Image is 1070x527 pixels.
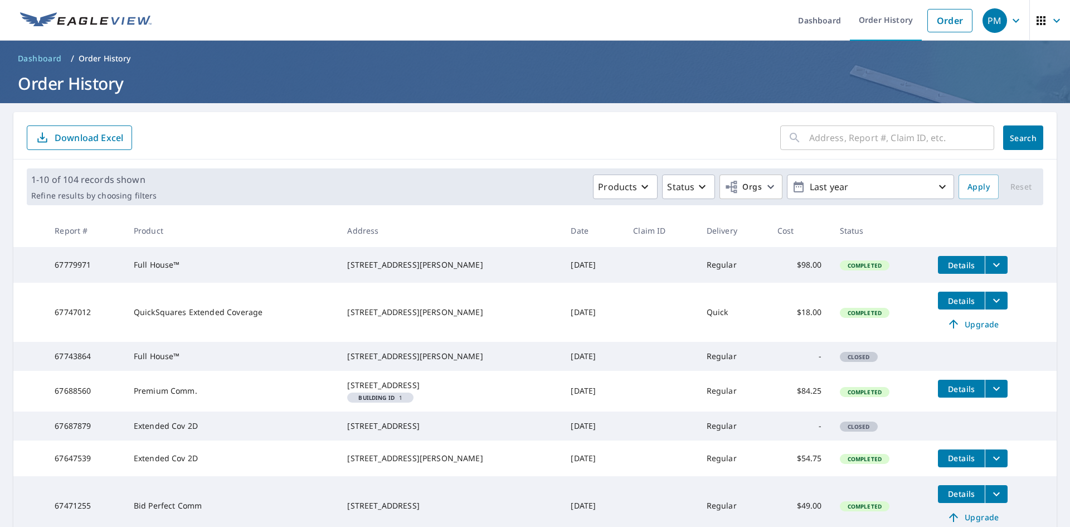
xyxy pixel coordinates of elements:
a: Upgrade [938,315,1008,333]
button: Apply [959,175,999,199]
button: filesDropdownBtn-67471255 [985,485,1008,503]
td: 67743864 [46,342,125,371]
p: Refine results by choosing filters [31,191,157,201]
span: Completed [841,455,888,463]
a: Upgrade [938,509,1008,526]
div: [STREET_ADDRESS][PERSON_NAME] [347,351,553,362]
td: [DATE] [562,342,624,371]
th: Cost [769,214,831,247]
em: Building ID [358,395,395,400]
td: Regular [698,247,769,283]
p: Last year [805,177,936,197]
p: Order History [79,53,131,64]
td: 67687879 [46,412,125,441]
button: detailsBtn-67647539 [938,449,985,467]
div: PM [983,8,1007,33]
span: Orgs [724,180,762,194]
div: [STREET_ADDRESS][PERSON_NAME] [347,259,553,270]
td: [DATE] [562,371,624,411]
button: Orgs [719,175,782,199]
button: Products [593,175,658,199]
td: 67779971 [46,247,125,283]
span: Closed [841,423,877,431]
td: Quick [698,283,769,342]
button: filesDropdownBtn-67779971 [985,256,1008,274]
button: Last year [787,175,954,199]
span: Details [945,384,978,394]
td: [DATE] [562,412,624,441]
div: [STREET_ADDRESS] [347,420,553,432]
span: Completed [841,309,888,317]
td: - [769,412,831,441]
td: [DATE] [562,441,624,476]
span: Completed [841,502,888,510]
th: Report # [46,214,125,247]
div: [STREET_ADDRESS][PERSON_NAME] [347,307,553,318]
span: Closed [841,353,877,361]
th: Status [831,214,930,247]
span: 1 [352,395,409,400]
nav: breadcrumb [13,50,1057,67]
span: Details [945,260,978,270]
td: Full House™ [125,247,339,283]
button: Search [1003,125,1043,150]
span: Details [945,489,978,499]
button: detailsBtn-67688560 [938,380,985,398]
td: $98.00 [769,247,831,283]
td: 67688560 [46,371,125,411]
input: Address, Report #, Claim ID, etc. [809,122,994,153]
td: Regular [698,412,769,441]
td: [DATE] [562,247,624,283]
span: Completed [841,388,888,396]
td: Premium Comm. [125,371,339,411]
td: $18.00 [769,283,831,342]
button: filesDropdownBtn-67747012 [985,292,1008,310]
button: Status [662,175,715,199]
td: Regular [698,441,769,476]
td: $84.25 [769,371,831,411]
div: [STREET_ADDRESS] [347,500,553,511]
td: Extended Cov 2D [125,412,339,441]
p: Status [667,180,694,194]
th: Product [125,214,339,247]
th: Address [338,214,562,247]
td: $54.75 [769,441,831,476]
span: Upgrade [945,317,1001,331]
td: 67747012 [46,283,125,342]
span: Upgrade [945,511,1001,524]
a: Dashboard [13,50,66,67]
button: detailsBtn-67747012 [938,292,985,310]
th: Claim ID [624,214,697,247]
td: - [769,342,831,371]
p: Download Excel [55,132,123,144]
td: Regular [698,342,769,371]
span: Apply [967,180,990,194]
td: [DATE] [562,283,624,342]
span: Details [945,453,978,463]
span: Dashboard [18,53,62,64]
p: 1-10 of 104 records shown [31,173,157,186]
div: [STREET_ADDRESS][PERSON_NAME] [347,453,553,464]
button: filesDropdownBtn-67647539 [985,449,1008,467]
span: Completed [841,262,888,269]
button: Download Excel [27,125,132,150]
th: Delivery [698,214,769,247]
span: Search [1012,133,1034,143]
p: Products [598,180,637,194]
li: / [71,52,74,65]
td: Regular [698,371,769,411]
button: filesDropdownBtn-67688560 [985,380,1008,398]
td: Extended Cov 2D [125,441,339,476]
td: 67647539 [46,441,125,476]
img: EV Logo [20,12,152,29]
span: Details [945,296,978,306]
button: detailsBtn-67471255 [938,485,985,503]
h1: Order History [13,72,1057,95]
td: QuickSquares Extended Coverage [125,283,339,342]
th: Date [562,214,624,247]
td: Full House™ [125,342,339,371]
button: detailsBtn-67779971 [938,256,985,274]
a: Order [927,9,972,32]
div: [STREET_ADDRESS] [347,380,553,391]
